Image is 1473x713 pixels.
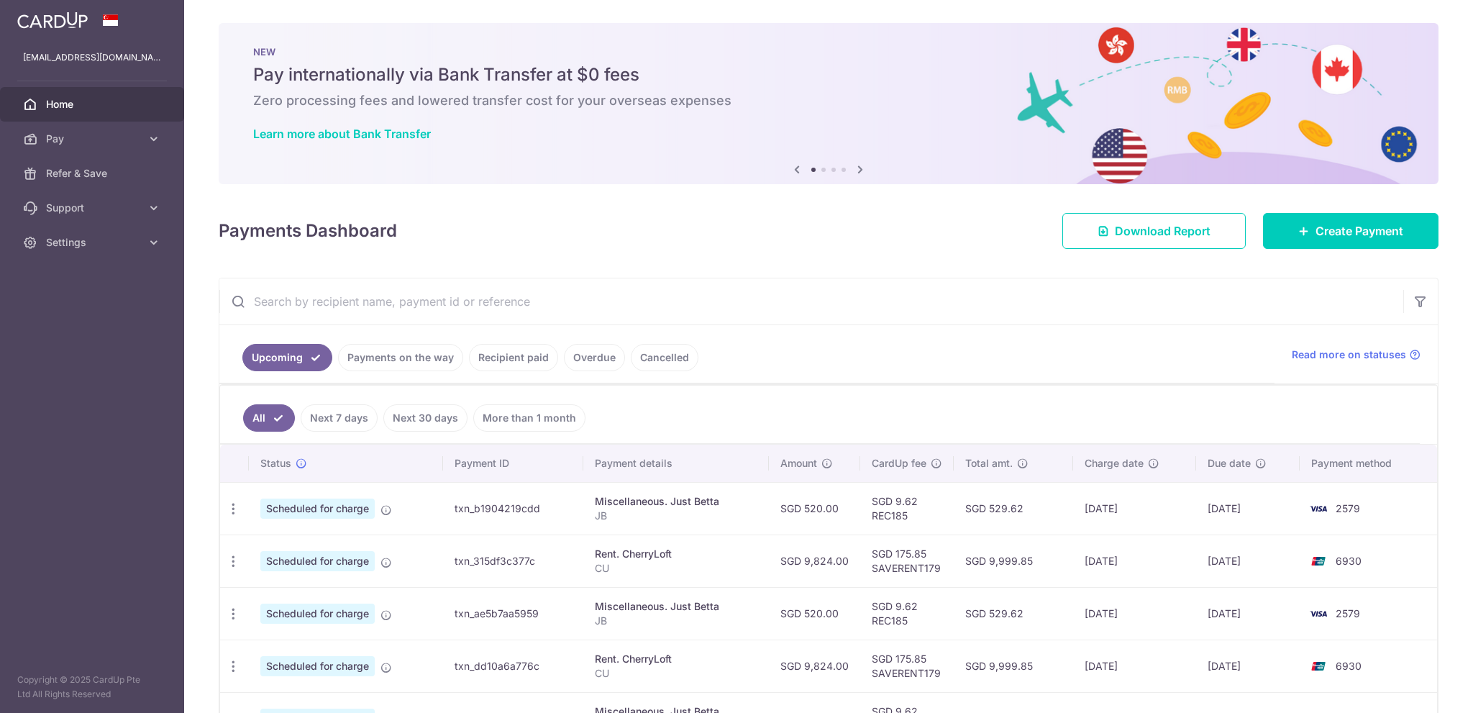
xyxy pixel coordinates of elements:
[1115,222,1210,240] span: Download Report
[46,235,141,250] span: Settings
[17,12,88,29] img: CardUp
[1196,640,1299,692] td: [DATE]
[769,535,860,587] td: SGD 9,824.00
[965,456,1013,471] span: Total amt.
[769,587,860,640] td: SGD 520.00
[219,278,1403,324] input: Search by recipient name, payment id or reference
[595,614,757,628] p: JB
[443,482,583,535] td: txn_b1904219cdd
[595,666,757,681] p: CU
[860,587,954,640] td: SGD 9.62 REC185
[595,509,757,523] p: JB
[1196,482,1299,535] td: [DATE]
[954,535,1073,587] td: SGD 9,999.85
[253,63,1404,86] h5: Pay internationally via Bank Transfer at $0 fees
[473,404,585,432] a: More than 1 month
[1336,607,1360,619] span: 2579
[872,456,926,471] span: CardUp fee
[1292,348,1406,362] span: Read more on statuses
[383,404,468,432] a: Next 30 days
[595,547,757,561] div: Rent. CherryLoft
[860,640,954,692] td: SGD 175.85 SAVERENT179
[1304,553,1333,570] img: Bank Card
[260,456,291,471] span: Status
[954,640,1073,692] td: SGD 9,999.85
[860,482,954,535] td: SGD 9.62 REC185
[253,127,431,141] a: Learn more about Bank Transfer
[1263,213,1438,249] a: Create Payment
[243,404,295,432] a: All
[1196,587,1299,640] td: [DATE]
[219,218,397,244] h4: Payments Dashboard
[954,482,1073,535] td: SGD 529.62
[1336,555,1362,567] span: 6930
[443,587,583,640] td: txn_ae5b7aa5959
[564,344,625,371] a: Overdue
[631,344,698,371] a: Cancelled
[219,23,1438,184] img: Bank transfer banner
[1062,213,1246,249] a: Download Report
[1304,500,1333,517] img: Bank Card
[1085,456,1144,471] span: Charge date
[46,201,141,215] span: Support
[338,344,463,371] a: Payments on the way
[46,97,141,112] span: Home
[443,640,583,692] td: txn_dd10a6a776c
[1336,660,1362,672] span: 6930
[1304,658,1333,675] img: Bank Card
[301,404,378,432] a: Next 7 days
[769,640,860,692] td: SGD 9,824.00
[780,456,817,471] span: Amount
[253,92,1404,109] h6: Zero processing fees and lowered transfer cost for your overseas expenses
[253,46,1404,58] p: NEW
[443,535,583,587] td: txn_315df3c377c
[1304,605,1333,622] img: Bank Card
[1073,482,1196,535] td: [DATE]
[260,604,375,624] span: Scheduled for charge
[1300,445,1437,482] th: Payment method
[954,587,1073,640] td: SGD 529.62
[583,445,769,482] th: Payment details
[443,445,583,482] th: Payment ID
[260,499,375,519] span: Scheduled for charge
[595,494,757,509] div: Miscellaneous. Just Betta
[1073,640,1196,692] td: [DATE]
[1196,535,1299,587] td: [DATE]
[260,551,375,571] span: Scheduled for charge
[1315,222,1403,240] span: Create Payment
[1292,348,1420,362] a: Read more on statuses
[1073,535,1196,587] td: [DATE]
[769,482,860,535] td: SGD 520.00
[469,344,558,371] a: Recipient paid
[1336,502,1360,514] span: 2579
[46,132,141,146] span: Pay
[260,656,375,676] span: Scheduled for charge
[242,344,332,371] a: Upcoming
[860,535,954,587] td: SGD 175.85 SAVERENT179
[1208,456,1251,471] span: Due date
[23,50,161,65] p: [EMAIL_ADDRESS][DOMAIN_NAME]
[1073,587,1196,640] td: [DATE]
[595,652,757,666] div: Rent. CherryLoft
[595,599,757,614] div: Miscellaneous. Just Betta
[46,166,141,181] span: Refer & Save
[595,561,757,576] p: CU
